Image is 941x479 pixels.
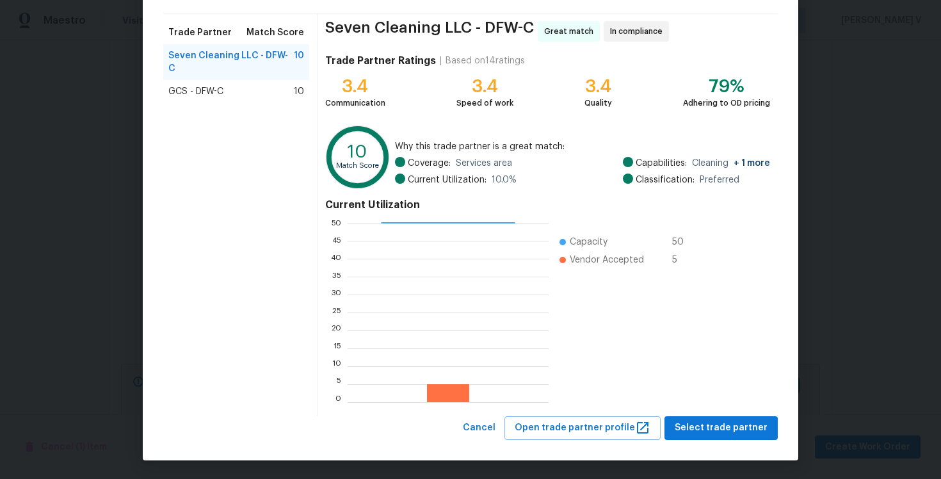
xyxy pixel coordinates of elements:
button: Cancel [458,416,501,440]
div: 3.4 [584,80,612,93]
span: Capacity [570,236,607,248]
span: Open trade partner profile [515,420,650,436]
text: 30 [331,291,341,298]
text: 20 [331,327,341,334]
span: 10.0 % [492,174,517,186]
div: 3.4 [456,80,513,93]
div: Adhering to OD pricing [683,97,770,110]
div: Communication [325,97,385,110]
text: 0 [335,398,341,406]
div: Based on 14 ratings [446,54,525,67]
span: Cleaning [692,157,770,170]
span: Classification: [636,174,695,186]
span: Vendor Accepted [570,254,644,266]
text: 10 [348,143,367,161]
span: Services area [456,157,512,170]
button: Select trade partner [664,416,778,440]
text: 50 [331,219,341,227]
text: 25 [332,309,341,316]
span: 50 [672,236,693,248]
text: Match Score [336,162,379,169]
span: Great match [544,25,599,38]
div: | [436,54,446,67]
text: 40 [330,255,341,263]
span: 10 [294,49,304,75]
div: Quality [584,97,612,110]
text: 5 [337,380,341,388]
span: Cancel [463,420,495,436]
span: In compliance [610,25,668,38]
div: 3.4 [325,80,385,93]
span: 10 [294,85,304,98]
div: Speed of work [456,97,513,110]
span: Seven Cleaning LLC - DFW-C [325,21,534,42]
span: 5 [672,254,693,266]
span: Trade Partner [168,26,232,39]
h4: Trade Partner Ratings [325,54,436,67]
text: 35 [332,273,341,280]
text: 45 [332,237,341,245]
span: GCS - DFW-C [168,85,223,98]
span: Current Utilization: [408,174,487,186]
div: 79% [683,80,770,93]
text: 15 [334,345,341,352]
span: Match Score [246,26,304,39]
span: Preferred [700,174,739,186]
span: Select trade partner [675,420,768,436]
span: Capabilities: [636,157,687,170]
span: Why this trade partner is a great match: [395,140,770,153]
span: Seven Cleaning LLC - DFW-C [168,49,294,75]
text: 10 [332,362,341,370]
span: Coverage: [408,157,451,170]
h4: Current Utilization [325,199,770,211]
span: + 1 more [734,159,770,168]
button: Open trade partner profile [504,416,661,440]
